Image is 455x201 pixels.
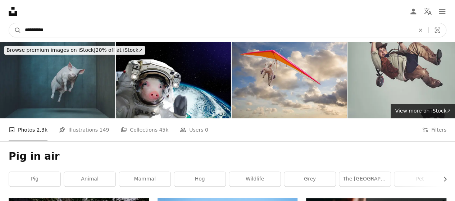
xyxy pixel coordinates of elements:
form: Find visuals sitewide [9,23,446,37]
a: wildlife [229,172,281,186]
a: hog [174,172,226,186]
a: View more on iStock↗ [391,104,455,118]
a: animal [64,172,115,186]
a: mammal [119,172,170,186]
button: Search Unsplash [9,23,21,37]
span: 149 [100,126,109,134]
span: View more on iStock ↗ [395,108,451,114]
a: pig [9,172,60,186]
a: pet [394,172,446,186]
a: Collections 45k [120,118,168,141]
h1: Pig in air [9,150,446,163]
button: Filters [422,118,446,141]
a: Illustrations 149 [59,118,109,141]
span: 45k [159,126,168,134]
span: Browse premium images on iStock | [6,47,95,53]
span: 20% off at iStock ↗ [6,47,143,53]
button: scroll list to the right [438,172,446,186]
a: Home — Unsplash [9,7,17,16]
a: the [GEOGRAPHIC_DATA] [339,172,391,186]
button: Visual search [429,23,446,37]
a: Log in / Sign up [406,4,420,19]
button: Clear [413,23,428,37]
a: Users 0 [180,118,208,141]
span: 0 [205,126,208,134]
a: grey [284,172,336,186]
img: Pig flying through lofty clouds with hang glider [232,42,347,118]
button: Language [420,4,435,19]
img: Portrait of a pig astronaut in space on background of the globe [116,42,231,118]
button: Menu [435,4,449,19]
